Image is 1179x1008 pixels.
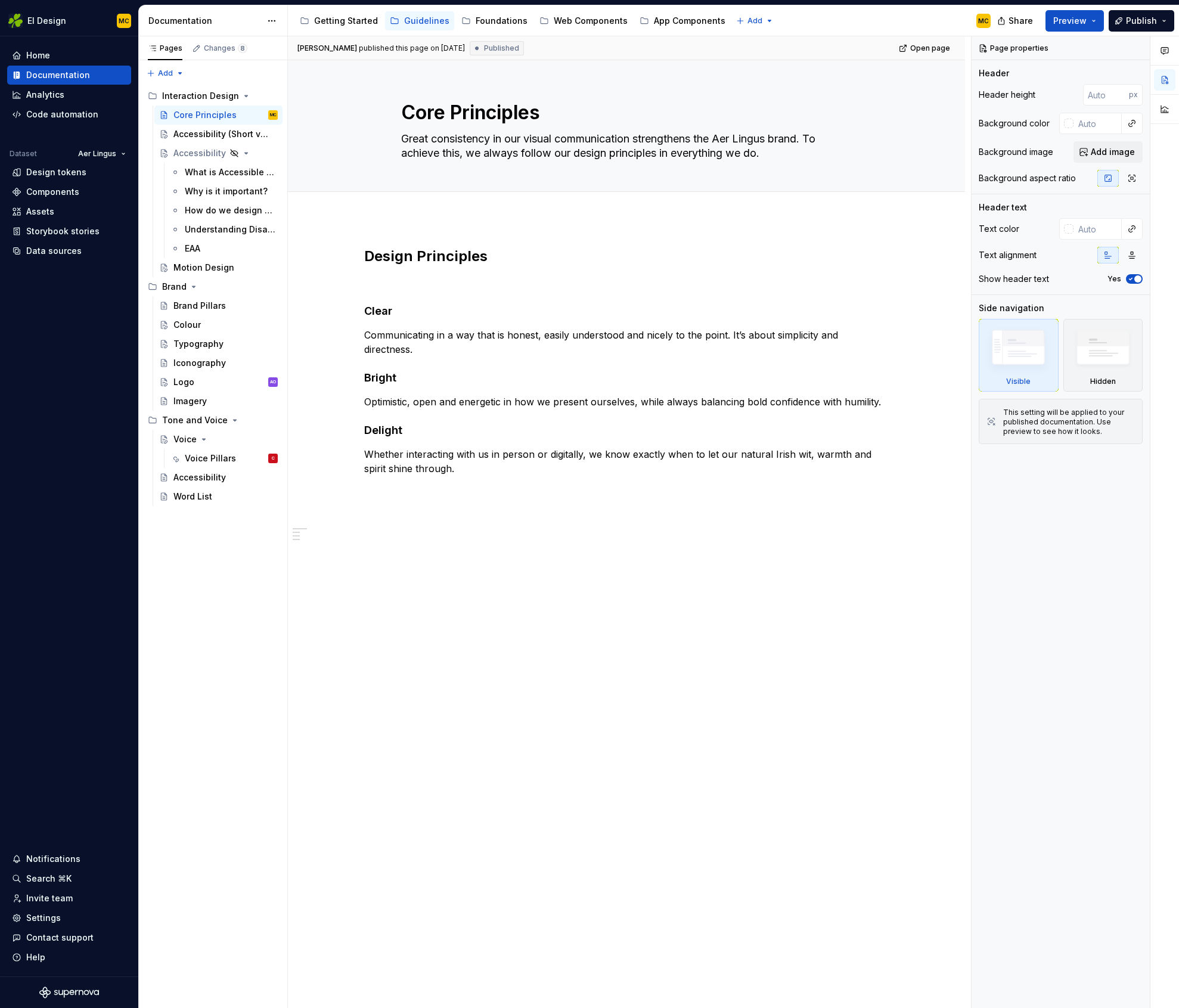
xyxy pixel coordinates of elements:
[154,144,283,163] a: Accessibility
[162,414,228,426] div: Tone and Voice
[979,172,1076,184] div: Background aspect ratio
[154,468,283,487] a: Accessibility
[1045,10,1104,32] button: Preview
[7,869,131,888] button: Search ⌘K
[272,452,275,464] div: C
[26,245,82,257] div: Data sources
[476,15,528,27] div: Foundations
[7,889,131,908] a: Invite team
[26,108,98,120] div: Code automation
[7,908,131,928] a: Settings
[166,182,283,201] a: Why is it important?
[26,186,79,198] div: Components
[8,14,23,28] img: 56b5df98-d96d-4d7e-807c-0afdf3bdaefa.png
[78,149,116,159] span: Aer Lingus
[26,225,100,237] div: Storybook stories
[26,166,86,178] div: Design tokens
[7,66,131,85] a: Documentation
[26,932,94,944] div: Contact support
[154,334,283,353] a: Typography
[26,49,50,61] div: Home
[154,392,283,411] a: Imagery
[173,319,201,331] div: Colour
[173,357,226,369] div: Iconography
[635,11,730,30] a: App Components
[154,487,283,506] a: Word List
[1126,15,1157,27] span: Publish
[73,145,131,162] button: Aer Lingus
[7,241,131,260] a: Data sources
[173,472,226,483] div: Accessibility
[359,44,465,53] div: published this page on [DATE]
[1009,15,1033,27] span: Share
[26,853,80,865] div: Notifications
[314,15,378,27] div: Getting Started
[270,109,277,121] div: MC
[979,117,1050,129] div: Background color
[7,85,131,104] a: Analytics
[554,15,628,27] div: Web Components
[364,371,889,385] h4: Bright
[7,202,131,221] a: Assets
[158,69,173,78] span: Add
[143,86,283,106] div: Interaction Design
[173,300,226,312] div: Brand Pillars
[733,13,777,29] button: Add
[2,8,136,33] button: EI DesignMC
[979,273,1049,285] div: Show header text
[270,376,276,388] div: AO
[26,206,54,218] div: Assets
[154,125,283,144] a: Accessibility (Short version)
[1073,218,1122,240] input: Auto
[143,65,188,82] button: Add
[364,395,889,409] p: Optimistic, open and energetic in how we present ourselves, while always balancing bold confidenc...
[166,163,283,182] a: What is Accessible Design?
[185,452,236,464] div: Voice Pillars
[162,90,239,102] div: Interaction Design
[895,40,955,57] a: Open page
[173,395,207,407] div: Imagery
[154,430,283,449] a: Voice
[979,89,1035,101] div: Header height
[399,98,849,127] textarea: Core Principles
[364,247,889,266] h2: Design Principles
[143,411,283,430] div: Tone and Voice
[166,220,283,239] a: Understanding Disability
[1073,141,1143,163] button: Add image
[173,128,272,140] div: Accessibility (Short version)
[27,15,66,27] div: EI Design
[1053,15,1087,27] span: Preview
[7,928,131,947] button: Contact support
[173,147,226,159] div: Accessibility
[978,16,989,26] div: MC
[7,105,131,124] a: Code automation
[185,204,275,216] div: How do we design for Inclusivity?
[26,69,90,81] div: Documentation
[364,328,889,356] p: Communicating in a way that is honest, easily understood and nicely to the point. It’s about simp...
[26,89,64,101] div: Analytics
[148,44,182,53] div: Pages
[166,449,283,468] a: Voice PillarsC
[39,987,99,998] svg: Supernova Logo
[26,873,72,885] div: Search ⌘K
[979,249,1037,261] div: Text alignment
[154,258,283,277] a: Motion Design
[166,201,283,220] a: How do we design for Inclusivity?
[364,423,889,438] h4: Delight
[26,892,73,904] div: Invite team
[297,44,357,53] span: [PERSON_NAME]
[457,11,532,30] a: Foundations
[979,223,1019,235] div: Text color
[747,16,762,26] span: Add
[7,163,131,182] a: Design tokens
[385,11,454,30] a: Guidelines
[364,447,889,476] p: Whether interacting with us in person or digitally, we know exactly when to let our natural Irish...
[399,129,849,163] textarea: Great consistency in our visual communication strengthens the Aer Lingus brand. To achieve this, ...
[173,376,194,388] div: Logo
[979,302,1044,314] div: Side navigation
[1003,408,1135,436] div: This setting will be applied to your published documentation. Use preview to see how it looks.
[173,109,237,121] div: Core Principles
[154,106,283,125] a: Core PrinciplesMC
[185,243,200,255] div: EAA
